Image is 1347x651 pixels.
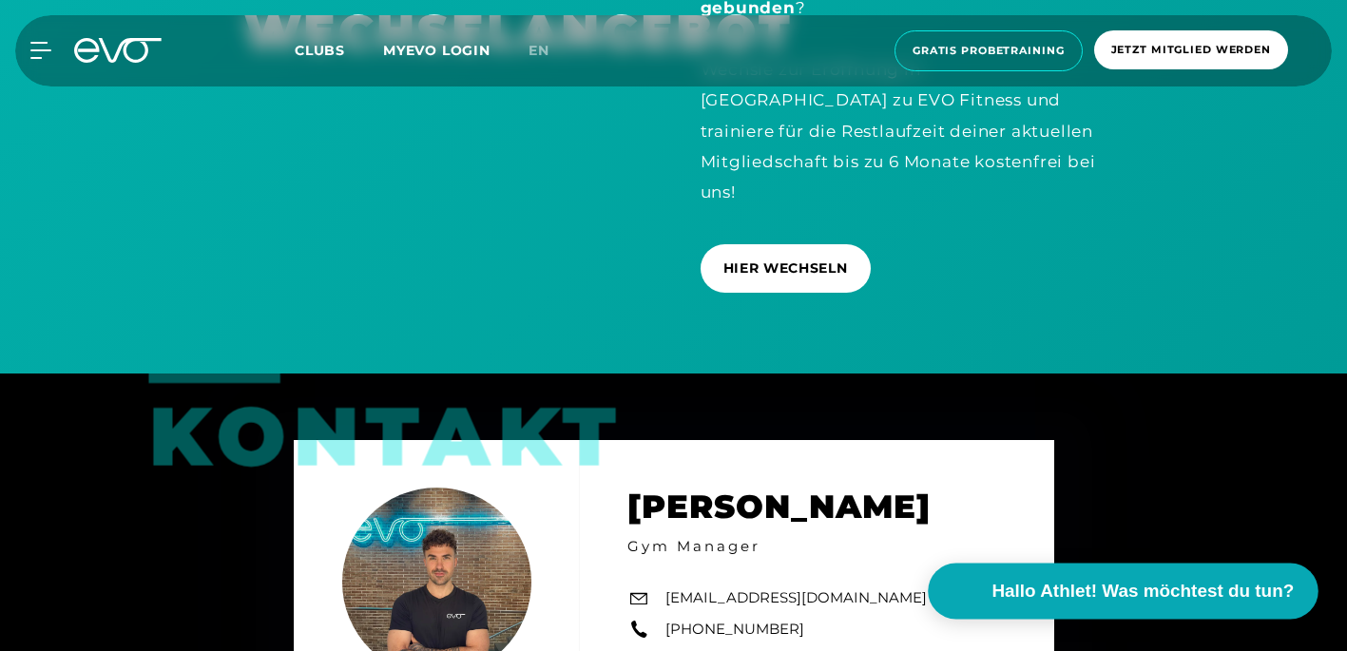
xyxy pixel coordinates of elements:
[929,564,1318,620] button: Hallo Athlet! Was möchtest du tun?
[723,258,848,278] span: HIER WECHSELN
[529,42,549,59] span: en
[295,41,383,59] a: Clubs
[913,43,1065,59] span: Gratis Probetraining
[701,230,878,307] a: HIER WECHSELN
[529,40,572,62] a: en
[992,578,1295,604] span: Hallo Athlet! Was möchtest du tun?
[295,42,345,59] span: Clubs
[1088,30,1294,71] a: Jetzt Mitglied werden
[665,588,927,610] a: [EMAIL_ADDRESS][DOMAIN_NAME]
[383,42,491,59] a: MYEVO LOGIN
[665,619,804,641] a: [PHONE_NUMBER]
[1111,42,1271,58] span: Jetzt Mitglied werden
[889,30,1088,71] a: Gratis Probetraining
